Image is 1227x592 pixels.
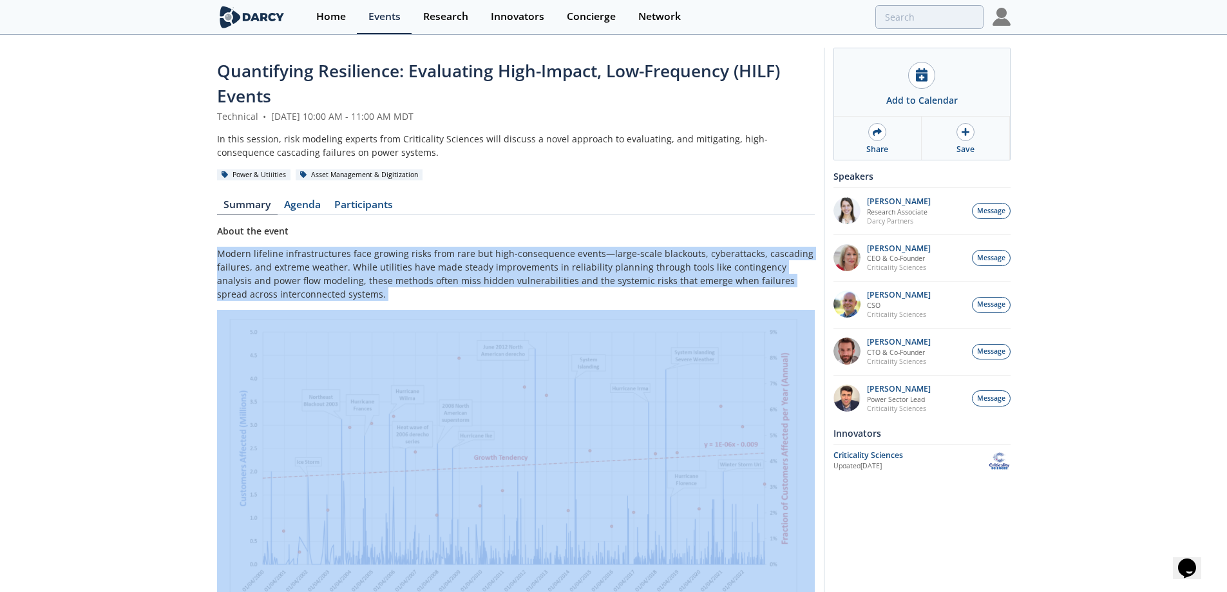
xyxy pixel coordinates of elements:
[833,291,861,318] img: c3fd1137-0e00-4905-b78a-d4f4255912ba
[867,197,931,206] p: [PERSON_NAME]
[867,395,931,404] p: Power Sector Lead
[217,247,815,301] p: Modern lifeline infrastructures face growing risks from rare but high-consequence events—large-sc...
[886,93,958,107] div: Add to Calendar
[316,12,346,22] div: Home
[867,291,931,300] p: [PERSON_NAME]
[867,404,931,413] p: Criticality Sciences
[977,347,1005,357] span: Message
[833,450,1011,472] a: Criticality Sciences Updated[DATE] Criticality Sciences
[977,394,1005,404] span: Message
[867,310,931,319] p: Criticality Sciences
[833,422,1011,444] div: Innovators
[833,461,988,472] div: Updated [DATE]
[328,200,400,215] a: Participants
[217,225,289,237] strong: About the event
[866,144,888,155] div: Share
[491,12,544,22] div: Innovators
[867,385,931,394] p: [PERSON_NAME]
[217,200,278,215] a: Summary
[867,244,931,253] p: [PERSON_NAME]
[833,450,988,461] div: Criticality Sciences
[217,169,291,181] div: Power & Utilities
[977,253,1005,263] span: Message
[261,110,269,122] span: •
[867,338,931,347] p: [PERSON_NAME]
[875,5,984,29] input: Advanced Search
[977,300,1005,310] span: Message
[278,200,328,215] a: Agenda
[972,203,1011,219] button: Message
[638,12,681,22] div: Network
[867,263,931,272] p: Criticality Sciences
[296,169,423,181] div: Asset Management & Digitization
[423,12,468,22] div: Research
[833,197,861,224] img: qdh7Er9pRiGqDWE5eNkh
[956,144,975,155] div: Save
[993,8,1011,26] img: Profile
[833,244,861,271] img: 7fd099ee-3020-413d-8a27-20701badd6bb
[217,132,815,159] div: In this session, risk modeling experts from Criticality Sciences will discuss a novel approach to...
[217,59,780,108] span: Quantifying Resilience: Evaluating High-Impact, Low-Frequency (HILF) Events
[867,357,931,366] p: Criticality Sciences
[1173,540,1214,579] iframe: chat widget
[567,12,616,22] div: Concierge
[833,338,861,365] img: 90f9c750-37bc-4a35-8c39-e7b0554cf0e9
[833,165,1011,187] div: Speakers
[972,250,1011,266] button: Message
[972,344,1011,360] button: Message
[867,207,931,216] p: Research Associate
[217,6,287,28] img: logo-wide.svg
[217,110,815,123] div: Technical [DATE] 10:00 AM - 11:00 AM MDT
[368,12,401,22] div: Events
[867,254,931,263] p: CEO & Co-Founder
[988,450,1011,472] img: Criticality Sciences
[867,216,931,225] p: Darcy Partners
[867,348,931,357] p: CTO & Co-Founder
[972,390,1011,406] button: Message
[867,301,931,310] p: CSO
[977,206,1005,216] span: Message
[833,385,861,412] img: 17420dea-bc41-4e79-95b0-d3e86d0e46f4
[972,297,1011,313] button: Message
